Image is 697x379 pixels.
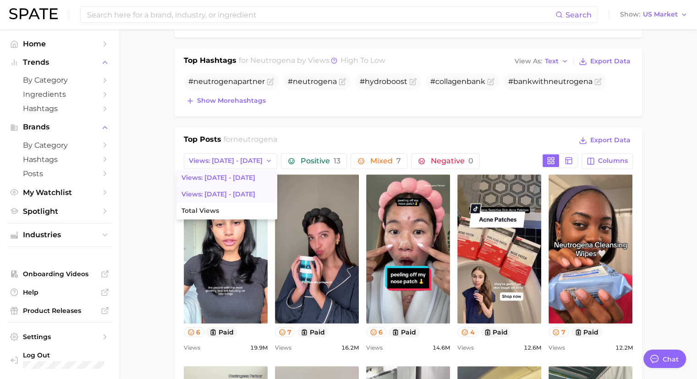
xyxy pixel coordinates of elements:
[7,73,112,87] a: by Category
[224,134,277,148] h2: for
[275,342,291,353] span: Views
[594,78,602,85] button: Flag as miscategorized or irrelevant
[590,57,631,65] span: Export Data
[193,77,237,86] span: neutrogena
[590,136,631,144] span: Export Data
[366,342,383,353] span: Views
[571,327,603,337] button: paid
[7,348,112,372] a: Log out. Currently logged in with e-mail farnell.ar@pg.com.
[188,77,265,86] span: # partner
[184,95,268,107] button: Show morehashtags
[189,157,263,165] span: Views: [DATE] - [DATE]
[184,134,221,148] h1: Top Posts
[643,12,678,17] span: US Market
[250,342,268,353] span: 19.9m
[23,307,96,315] span: Product Releases
[7,185,112,200] a: My Watchlist
[181,190,255,198] span: Views: [DATE] - [DATE]
[23,104,96,113] span: Hashtags
[181,174,255,182] span: Views: [DATE] - [DATE]
[23,155,96,164] span: Hashtags
[267,78,274,85] button: Flag as miscategorized or irrelevant
[7,87,112,101] a: Ingredients
[598,157,628,165] span: Columns
[288,77,337,86] span: #
[23,123,96,131] span: Brands
[7,267,112,281] a: Onboarding Videos
[197,97,266,105] span: Show more hashtags
[409,78,417,85] button: Flag as miscategorized or irrelevant
[7,304,112,318] a: Product Releases
[340,56,385,65] span: high to low
[545,59,559,64] span: Text
[433,342,450,353] span: 14.6m
[7,120,112,134] button: Brands
[512,56,571,67] button: View AsText
[7,204,112,218] a: Spotlight
[7,167,112,181] a: Posts
[233,135,277,144] span: neutrogena
[23,76,96,84] span: by Category
[549,342,565,353] span: Views
[7,37,112,51] a: Home
[239,55,385,68] h2: for by Views
[7,56,112,69] button: Trends
[430,77,485,86] span: #collagenbank
[7,138,112,152] a: by Category
[23,39,96,48] span: Home
[7,228,112,242] button: Industries
[549,327,569,337] button: 7
[23,58,96,67] span: Trends
[23,90,96,99] span: Ingredients
[615,342,632,353] span: 12.2m
[23,141,96,150] span: by Category
[576,134,632,147] button: Export Data
[23,207,96,216] span: Spotlight
[524,342,541,353] span: 12.6m
[565,11,592,19] span: Search
[549,77,593,86] span: neutrogena
[618,9,690,21] button: ShowUS Market
[297,327,329,337] button: paid
[339,78,346,85] button: Flag as miscategorized or irrelevant
[468,156,473,165] span: 0
[360,77,407,86] span: #hydroboost
[275,327,296,337] button: 7
[23,333,96,341] span: Settings
[487,78,494,85] button: Flag as miscategorized or irrelevant
[370,157,401,165] span: Mixed
[9,8,58,19] img: SPATE
[388,327,420,337] button: paid
[333,156,340,165] span: 13
[23,231,96,239] span: Industries
[23,351,104,359] span: Log Out
[184,327,204,337] button: 6
[396,156,401,165] span: 7
[184,153,278,169] button: Views: [DATE] - [DATE]
[430,157,473,165] span: Negative
[7,101,112,116] a: Hashtags
[206,327,237,337] button: paid
[184,55,236,68] h1: Top Hashtags
[366,327,387,337] button: 6
[184,342,200,353] span: Views
[508,77,593,86] span: #bankwith
[86,7,555,22] input: Search here for a brand, industry, or ingredient
[300,157,340,165] span: Positive
[181,207,219,215] span: Total Views
[293,77,337,86] span: neutrogena
[457,342,474,353] span: Views
[23,270,96,278] span: Onboarding Videos
[515,59,542,64] span: View As
[250,56,295,65] span: neutrogena
[7,330,112,344] a: Settings
[176,170,277,219] ul: Views: [DATE] - [DATE]
[457,327,478,337] button: 4
[582,153,632,169] button: Columns
[7,285,112,299] a: Help
[576,55,632,68] button: Export Data
[341,342,359,353] span: 16.2m
[620,12,640,17] span: Show
[23,188,96,197] span: My Watchlist
[23,288,96,296] span: Help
